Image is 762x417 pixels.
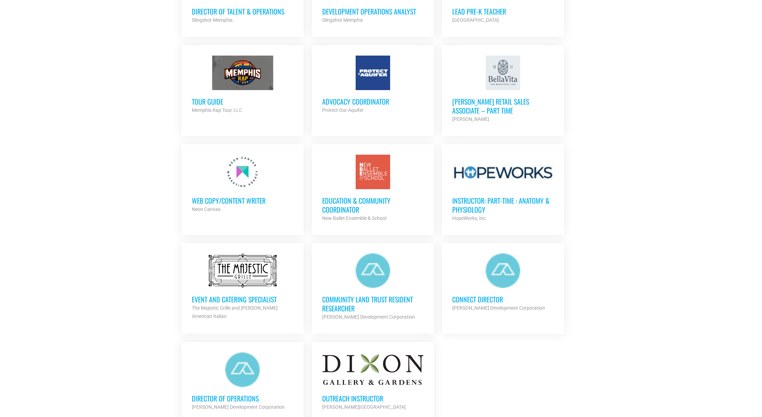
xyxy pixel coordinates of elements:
h3: Lead Pre-K Teacher [452,7,554,16]
a: Tour Guide Memphis Rap Tour, LLC [181,45,304,125]
strong: The Majestic Grille and [PERSON_NAME] American Italian [192,305,278,319]
strong: HopeWorks, Inc. [452,215,487,221]
strong: Slingshot Memphis [192,17,232,23]
a: Education & Community Coordinator New Ballet Ensemble & School [312,144,434,233]
h3: Development Operations Analyst [322,7,424,16]
h3: Outreach Instructor [322,394,424,403]
h3: [PERSON_NAME] Retail Sales Associate – Part Time [452,97,554,115]
strong: [GEOGRAPHIC_DATA] [452,17,499,23]
h3: Connect Director [452,295,554,304]
strong: [PERSON_NAME] [452,116,489,122]
a: [PERSON_NAME] Retail Sales Associate – Part Time [PERSON_NAME] [442,45,564,134]
strong: Slingshot Memphis [322,17,363,23]
a: Connect Director [PERSON_NAME] Development Corporation [442,243,564,322]
strong: [PERSON_NAME] Development Corporation [322,314,415,320]
h3: Director of Operations [192,394,293,403]
h3: Instructor: Part-Time : Anatomy & Physiology [452,196,554,214]
h3: Web Copy/Content Writer [192,196,293,205]
h3: Director of Talent & Operations [192,7,293,16]
strong: [PERSON_NAME] Development Corporation [452,305,545,311]
a: Event and Catering Specialist The Majestic Grille and [PERSON_NAME] American Italian [181,243,304,331]
strong: [PERSON_NAME][GEOGRAPHIC_DATA] [322,404,406,410]
a: Instructor: Part-Time : Anatomy & Physiology HopeWorks, Inc. [442,144,564,233]
strong: Protect Our Aquifer [322,107,364,113]
strong: New Ballet Ensemble & School [322,215,386,221]
h3: Event and Catering Specialist [192,295,293,304]
strong: Neon Canvas [192,206,220,212]
a: Advocacy Coordinator Protect Our Aquifer [312,45,434,125]
strong: [PERSON_NAME] Development Corporation [192,404,285,410]
h3: Education & Community Coordinator [322,196,424,214]
strong: Memphis Rap Tour, LLC [192,107,242,113]
h3: Tour Guide [192,97,293,106]
a: Web Copy/Content Writer Neon Canvas [181,144,304,224]
h3: Community Land Trust Resident Researcher [322,295,424,313]
a: Community Land Trust Resident Researcher [PERSON_NAME] Development Corporation [312,243,434,331]
h3: Advocacy Coordinator [322,97,424,106]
